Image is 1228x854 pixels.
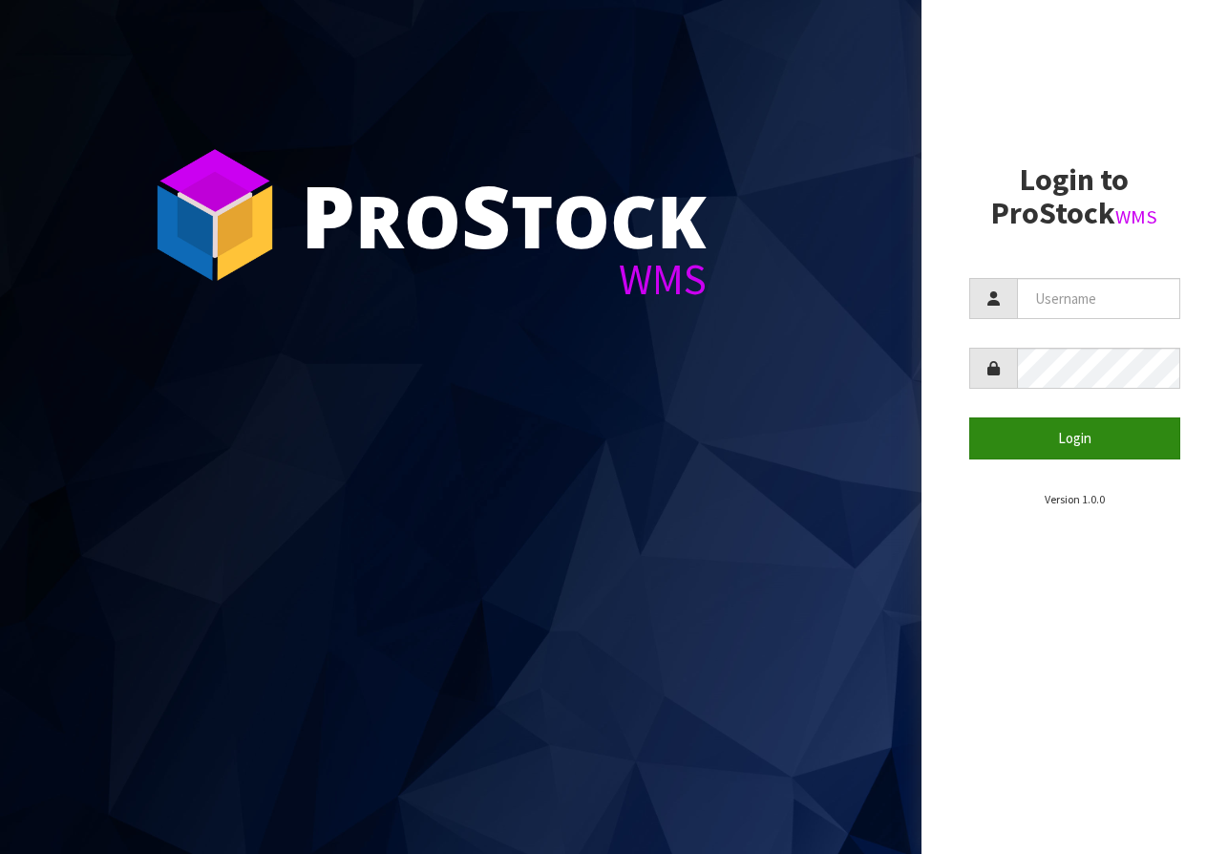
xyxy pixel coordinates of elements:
[301,172,707,258] div: ro tock
[969,417,1181,459] button: Login
[301,258,707,301] div: WMS
[1017,278,1181,319] input: Username
[1045,492,1105,506] small: Version 1.0.0
[143,143,286,287] img: ProStock Cube
[461,157,511,273] span: S
[1115,204,1157,229] small: WMS
[969,163,1181,230] h2: Login to ProStock
[301,157,355,273] span: P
